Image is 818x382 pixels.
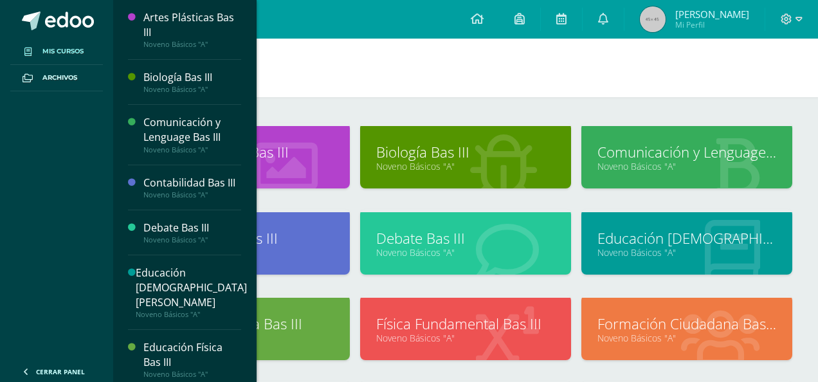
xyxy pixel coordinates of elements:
a: Debate Bas III [376,228,555,248]
div: Contabilidad Bas III [143,176,241,190]
div: Debate Bas III [143,221,241,235]
div: Noveno Básicos "A" [143,40,241,49]
img: 45x45 [640,6,666,32]
a: Comunicación y Lenguage Bas III [597,142,776,162]
span: Mi Perfil [675,19,749,30]
a: Noveno Básicos "A" [597,246,776,259]
div: Comunicación y Lenguage Bas III [143,115,241,145]
a: Biología Bas IIINoveno Básicos "A" [143,70,241,94]
a: Noveno Básicos "A" [376,160,555,172]
a: Noveno Básicos "A" [376,246,555,259]
div: Noveno Básicos "A" [136,310,247,319]
a: Archivos [10,65,103,91]
a: Comunicación y Lenguage Bas IIINoveno Básicos "A" [143,115,241,154]
a: Noveno Básicos "A" [597,332,776,344]
div: Biología Bas III [143,70,241,85]
div: Noveno Básicos "A" [143,145,241,154]
span: Archivos [42,73,77,83]
a: Artes Plásticas Bas IIINoveno Básicos "A" [143,10,241,49]
a: Educación Física Bas IIINoveno Básicos "A" [143,340,241,379]
div: Noveno Básicos "A" [143,370,241,379]
a: Contabilidad Bas IIINoveno Básicos "A" [143,176,241,199]
span: Mis cursos [42,46,84,57]
div: Noveno Básicos "A" [143,235,241,244]
a: Noveno Básicos "A" [376,332,555,344]
a: Mis cursos [10,39,103,65]
div: Educación [DEMOGRAPHIC_DATA][PERSON_NAME] [136,266,247,310]
div: Educación Física Bas III [143,340,241,370]
span: Cerrar panel [36,367,85,376]
a: Educación [DEMOGRAPHIC_DATA][PERSON_NAME]Noveno Básicos "A" [136,266,247,319]
a: Debate Bas IIINoveno Básicos "A" [143,221,241,244]
div: Noveno Básicos "A" [143,190,241,199]
div: Artes Plásticas Bas III [143,10,241,40]
a: Física Fundamental Bas III [376,314,555,334]
a: Biología Bas III [376,142,555,162]
a: Noveno Básicos "A" [597,160,776,172]
a: Formación Ciudadana Bas III [597,314,776,334]
span: [PERSON_NAME] [675,8,749,21]
a: Educación [DEMOGRAPHIC_DATA][PERSON_NAME] [597,228,776,248]
div: Noveno Básicos "A" [143,85,241,94]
